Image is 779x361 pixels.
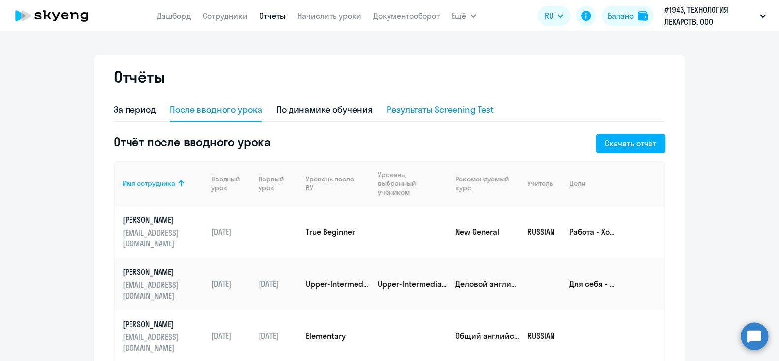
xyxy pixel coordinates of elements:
div: Цели [569,179,585,188]
div: Цели [569,179,656,188]
p: [PERSON_NAME] [123,319,203,330]
div: Рекомендуемый курс [455,175,512,192]
p: [EMAIL_ADDRESS][DOMAIN_NAME] [123,331,203,353]
p: [EMAIL_ADDRESS][DOMAIN_NAME] [123,279,203,301]
a: Сотрудники [203,11,248,21]
p: [DATE] [211,331,251,341]
a: Документооборот [373,11,440,21]
div: Уровень, выбранный учеником [378,170,441,197]
div: По динамике обучения [276,103,373,116]
a: Начислить уроки [297,11,361,21]
p: [EMAIL_ADDRESS][DOMAIN_NAME] [123,227,203,249]
img: balance [638,11,648,21]
a: Отчеты [260,11,286,21]
a: [PERSON_NAME][EMAIL_ADDRESS][DOMAIN_NAME] [123,214,203,249]
div: Баланс [608,10,634,22]
p: [DATE] [211,226,251,237]
div: Учитель [527,179,561,188]
div: После вводного урока [170,103,262,116]
div: Уровень, выбранный учеником [378,170,448,197]
span: Ещё [452,10,466,22]
p: #1943, ТЕХНОЛОГИЯ ЛЕКАРСТВ, ООО [664,4,756,28]
td: Upper-Intermediate [370,258,448,310]
td: RUSSIAN [519,206,561,258]
div: Учитель [527,179,553,188]
div: Имя сотрудника [123,179,203,188]
div: Первый урок [259,175,298,192]
h2: Отчёты [114,67,165,87]
p: [PERSON_NAME] [123,214,203,225]
a: [PERSON_NAME][EMAIL_ADDRESS][DOMAIN_NAME] [123,267,203,301]
p: [DATE] [259,331,298,341]
p: Для себя - Фильмы и сериалы в оригинале, понимать тексты и смысл любимых песен; Для себя - самора... [569,278,616,289]
p: Общий английский [455,331,519,341]
div: Вводный урок [211,175,251,192]
button: Скачать отчёт [596,134,665,153]
div: За период [114,103,156,116]
div: Уровень после ВУ [306,175,370,192]
div: Рекомендуемый курс [455,175,519,192]
div: Первый урок [259,175,291,192]
button: #1943, ТЕХНОЛОГИЯ ЛЕКАРСТВ, ООО [659,4,771,28]
p: [DATE] [211,278,251,289]
div: Вводный урок [211,175,244,192]
p: Работа - Хочется свободно и легко общаться с коллегами из разных стран; Путешествия - Общаться с ... [569,226,616,237]
button: Балансbalance [602,6,653,26]
p: [PERSON_NAME] [123,267,203,277]
p: [DATE] [259,278,298,289]
a: Дашборд [157,11,191,21]
p: New General [455,226,519,237]
div: Уровень после ВУ [306,175,361,192]
td: True Beginner [298,206,370,258]
div: Скачать отчёт [605,137,656,149]
div: Результаты Screening Test [387,103,494,116]
h5: Отчёт после вводного урока [114,134,271,150]
div: Имя сотрудника [123,179,175,188]
button: RU [538,6,570,26]
a: [PERSON_NAME][EMAIL_ADDRESS][DOMAIN_NAME] [123,319,203,353]
td: Upper-Intermediate [298,258,370,310]
span: RU [545,10,553,22]
p: Деловой английский [455,278,519,289]
button: Ещё [452,6,476,26]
